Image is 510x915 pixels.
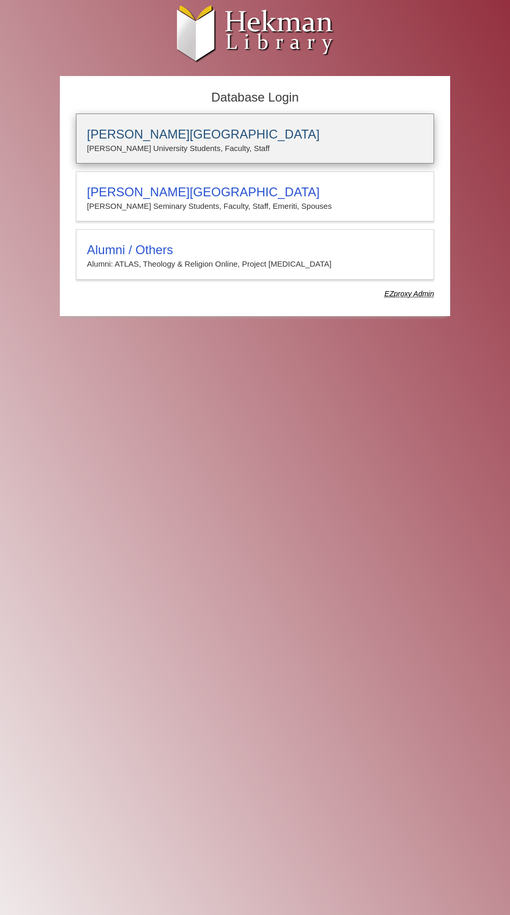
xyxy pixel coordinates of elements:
[87,257,423,271] p: Alumni: ATLAS, Theology & Religion Online, Project [MEDICAL_DATA]
[87,127,423,142] h3: [PERSON_NAME][GEOGRAPHIC_DATA]
[87,142,423,155] p: [PERSON_NAME] University Students, Faculty, Staff
[87,243,423,257] h3: Alumni / Others
[87,199,423,213] p: [PERSON_NAME] Seminary Students, Faculty, Staff, Emeriti, Spouses
[87,243,423,271] summary: Alumni / OthersAlumni: ATLAS, Theology & Religion Online, Project [MEDICAL_DATA]
[76,171,434,221] a: [PERSON_NAME][GEOGRAPHIC_DATA][PERSON_NAME] Seminary Students, Faculty, Staff, Emeriti, Spouses
[385,290,434,298] dfn: Use Alumni login
[71,87,439,108] h2: Database Login
[76,114,434,164] a: [PERSON_NAME][GEOGRAPHIC_DATA][PERSON_NAME] University Students, Faculty, Staff
[87,185,423,199] h3: [PERSON_NAME][GEOGRAPHIC_DATA]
